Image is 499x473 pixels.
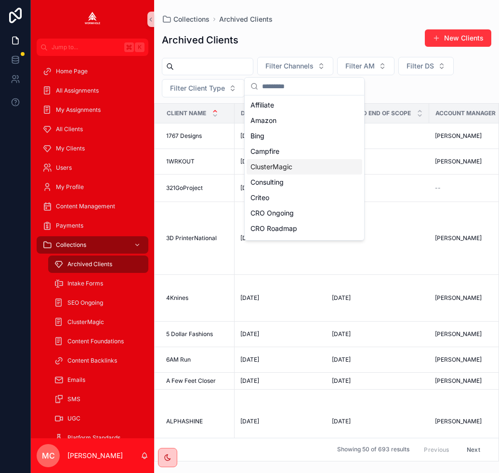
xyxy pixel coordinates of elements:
[435,418,496,425] a: [PERSON_NAME]
[37,236,148,254] a: Collections
[42,450,55,461] span: MC
[166,377,216,385] span: A Few Feet Closer
[337,57,394,75] button: Select Button
[240,158,320,165] a: [DATE]
[332,377,423,385] a: [DATE]
[56,203,115,210] span: Content Management
[247,159,362,175] div: ClusterMagic
[166,418,203,425] span: ALPHASHINE
[219,14,273,24] a: Archived Clients
[166,132,202,140] span: 1767 Designs
[166,158,195,165] span: 1WRKOUT
[332,132,423,140] a: [DATE]
[37,178,148,196] a: My Profile
[166,377,229,385] a: A Few Feet Closer
[435,132,482,140] span: [PERSON_NAME]
[162,14,210,24] a: Collections
[332,418,423,425] a: [DATE]
[240,330,259,338] span: [DATE]
[435,330,496,338] a: [PERSON_NAME]
[435,158,496,165] a: [PERSON_NAME]
[435,330,482,338] span: [PERSON_NAME]
[435,418,482,425] span: [PERSON_NAME]
[240,184,320,192] a: [DATE]
[247,113,362,128] div: Amazon
[67,260,112,268] span: Archived Clients
[56,125,83,133] span: All Clients
[332,356,351,364] span: [DATE]
[37,121,148,138] a: All Clients
[37,159,148,176] a: Users
[67,299,103,307] span: SEO Ongoing
[166,330,229,338] a: 5 Dollar Fashions
[435,294,496,302] a: [PERSON_NAME]
[435,234,496,242] a: [PERSON_NAME]
[240,356,259,364] span: [DATE]
[166,234,229,242] a: 3D PrinterNational
[48,256,148,273] a: Archived Clients
[37,63,148,80] a: Home Page
[48,275,148,292] a: Intake Forms
[247,128,362,144] div: Bing
[247,175,362,190] div: Consulting
[435,356,482,364] span: [PERSON_NAME]
[166,356,229,364] a: 6AM Run
[435,184,441,192] span: --
[48,410,148,427] a: UGC
[247,236,362,252] div: CTV Ads
[166,158,229,165] a: 1WRKOUT
[37,217,148,234] a: Payments
[247,190,362,205] div: Criteo
[435,132,496,140] a: [PERSON_NAME]
[398,57,454,75] button: Select Button
[67,376,85,384] span: Emails
[435,234,482,242] span: [PERSON_NAME]
[37,198,148,215] a: Content Management
[56,222,83,230] span: Payments
[332,356,423,364] a: [DATE]
[48,391,148,408] a: SMS
[425,29,491,47] button: New Clients
[56,145,85,152] span: My Clients
[240,234,259,242] span: [DATE]
[166,184,229,192] a: 321GoProject
[332,330,351,338] span: [DATE]
[240,184,259,192] span: [DATE]
[166,184,203,192] span: 321GoProject
[247,205,362,221] div: CRO Ongoing
[240,234,320,242] a: [DATE]
[67,338,124,345] span: Content Foundations
[85,12,100,27] img: App logo
[52,43,120,51] span: Jump to...
[240,356,320,364] a: [DATE]
[332,184,423,192] a: [DATE]
[67,357,117,365] span: Content Backlinks
[240,418,320,425] a: [DATE]
[67,434,120,442] span: Platform Standards
[247,144,362,159] div: Campfire
[240,132,259,140] span: [DATE]
[460,442,487,457] button: Next
[48,371,148,389] a: Emails
[166,330,213,338] span: 5 Dollar Fashions
[67,395,80,403] span: SMS
[240,377,259,385] span: [DATE]
[136,43,144,51] span: K
[435,109,496,117] span: Account Manager
[332,234,423,242] a: [DATE]
[48,294,148,311] a: SEO Ongoing
[240,294,259,302] span: [DATE]
[247,221,362,236] div: CRO Roadmap
[170,83,225,93] span: Filter Client Type
[166,418,229,425] a: ALPHASHINE
[435,377,482,385] span: [PERSON_NAME]
[332,294,351,302] span: [DATE]
[37,101,148,119] a: My Assignments
[173,14,210,24] span: Collections
[435,294,482,302] span: [PERSON_NAME]
[166,356,191,364] span: 6AM Run
[67,451,123,460] p: [PERSON_NAME]
[31,56,154,438] div: scrollable content
[332,377,351,385] span: [DATE]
